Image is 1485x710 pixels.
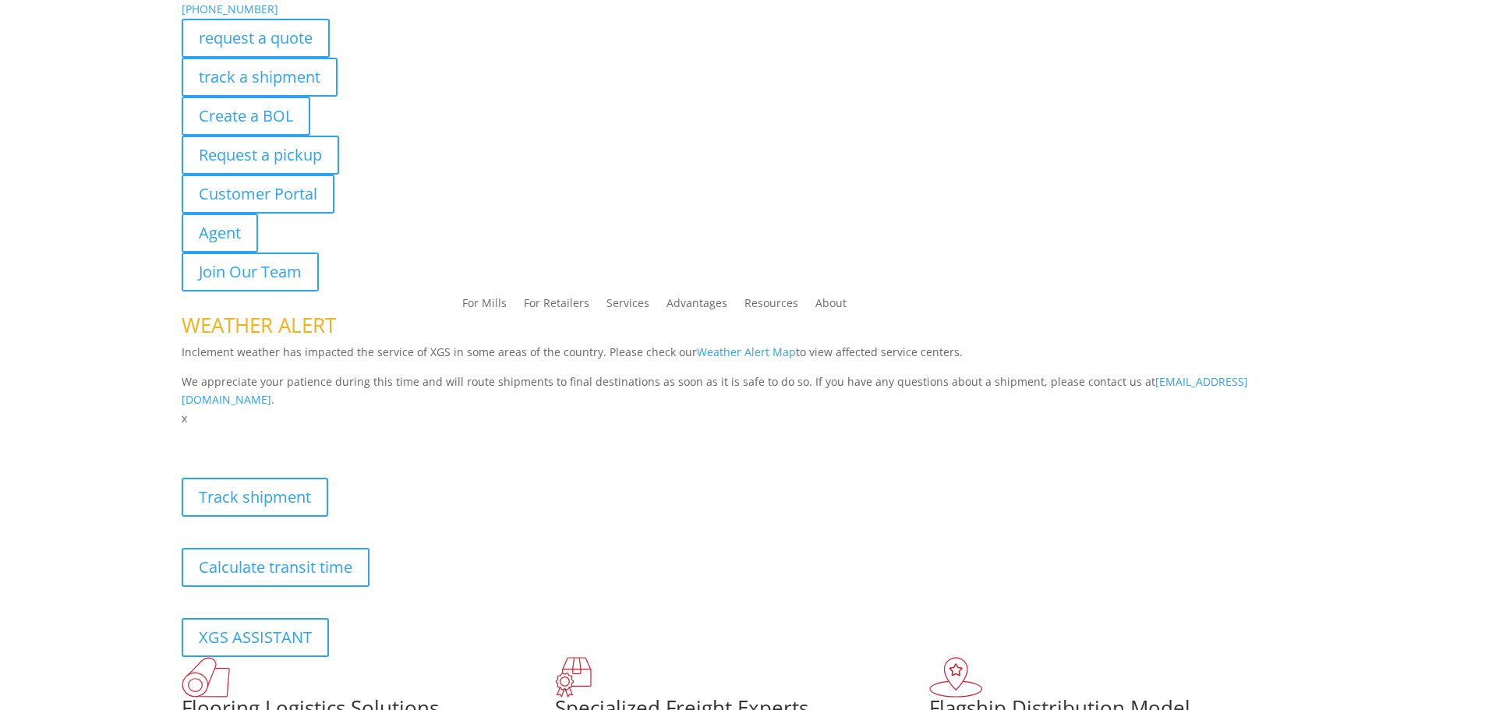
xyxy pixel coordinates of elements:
a: Weather Alert Map [697,344,796,359]
b: Visibility, transparency, and control for your entire supply chain. [182,430,529,445]
a: Calculate transit time [182,548,369,587]
p: We appreciate your patience during this time and will route shipments to final destinations as so... [182,373,1304,410]
a: Advantages [666,298,727,315]
a: For Mills [462,298,507,315]
a: request a quote [182,19,330,58]
a: Join Our Team [182,253,319,291]
p: Inclement weather has impacted the service of XGS in some areas of the country. Please check our ... [182,343,1304,373]
a: Create a BOL [182,97,310,136]
img: xgs-icon-flagship-distribution-model-red [929,657,983,698]
a: For Retailers [524,298,589,315]
a: track a shipment [182,58,338,97]
span: WEATHER ALERT [182,311,336,339]
p: x [182,409,1304,428]
a: Track shipment [182,478,328,517]
a: Services [606,298,649,315]
img: xgs-icon-focused-on-flooring-red [555,657,592,698]
img: xgs-icon-total-supply-chain-intelligence-red [182,657,230,698]
a: Customer Portal [182,175,334,214]
a: Agent [182,214,258,253]
a: XGS ASSISTANT [182,618,329,657]
a: Request a pickup [182,136,339,175]
a: [PHONE_NUMBER] [182,2,278,16]
a: About [815,298,847,315]
a: Resources [744,298,798,315]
